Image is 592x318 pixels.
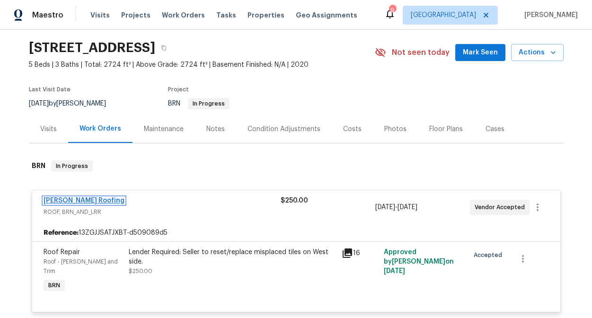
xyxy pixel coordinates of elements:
[519,47,556,59] span: Actions
[463,47,498,59] span: Mark Seen
[29,98,117,109] div: by [PERSON_NAME]
[247,124,320,134] div: Condition Adjustments
[429,124,463,134] div: Floor Plans
[121,10,150,20] span: Projects
[375,203,417,212] span: -
[206,124,225,134] div: Notes
[44,281,64,290] span: BRN
[32,10,63,20] span: Maestro
[155,39,172,56] button: Copy Address
[474,250,506,260] span: Accepted
[384,268,405,274] span: [DATE]
[44,197,124,204] a: [PERSON_NAME] Roofing
[384,249,454,274] span: Approved by [PERSON_NAME] on
[398,204,417,211] span: [DATE]
[162,10,205,20] span: Work Orders
[129,268,152,274] span: $250.00
[29,60,375,70] span: 5 Beds | 3 Baths | Total: 2724 ft² | Above Grade: 2724 ft² | Basement Finished: N/A | 2020
[486,124,504,134] div: Cases
[168,87,189,92] span: Project
[389,6,396,15] div: 9
[384,124,406,134] div: Photos
[392,48,450,57] span: Not seen today
[247,10,284,20] span: Properties
[32,224,560,241] div: 13ZGJJSATJXBT-d509089d5
[521,10,578,20] span: [PERSON_NAME]
[44,259,118,274] span: Roof - [PERSON_NAME] and Trim
[44,207,281,217] span: ROOF, BRN_AND_LRR
[90,10,110,20] span: Visits
[296,10,357,20] span: Geo Assignments
[455,44,505,62] button: Mark Seen
[411,10,476,20] span: [GEOGRAPHIC_DATA]
[44,249,80,256] span: Roof Repair
[29,151,564,181] div: BRN In Progress
[129,247,336,266] div: Lender Required: Seller to reset/replace misplaced tiles on West side.
[40,124,57,134] div: Visits
[189,101,229,106] span: In Progress
[29,87,71,92] span: Last Visit Date
[168,100,230,107] span: BRN
[281,197,308,204] span: $250.00
[29,100,49,107] span: [DATE]
[29,43,155,53] h2: [STREET_ADDRESS]
[342,247,379,259] div: 16
[475,203,529,212] span: Vendor Accepted
[32,160,45,172] h6: BRN
[80,124,121,133] div: Work Orders
[52,161,92,171] span: In Progress
[343,124,362,134] div: Costs
[511,44,564,62] button: Actions
[44,228,79,238] b: Reference:
[375,204,395,211] span: [DATE]
[216,12,236,18] span: Tasks
[144,124,184,134] div: Maintenance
